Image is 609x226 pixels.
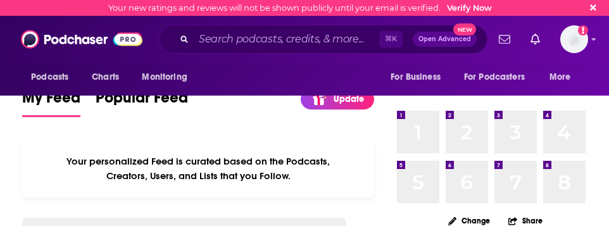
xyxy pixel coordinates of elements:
[133,65,203,89] button: open menu
[464,68,525,86] span: For Podcasters
[447,3,492,13] a: Verify Now
[159,25,487,54] div: Search podcasts, credits, & more...
[31,68,68,86] span: Podcasts
[560,25,588,53] span: Logged in as robin.richardson
[453,23,476,35] span: New
[525,28,545,50] a: Show notifications dropdown
[379,31,403,47] span: ⌘ K
[301,89,374,110] a: Update
[142,68,187,86] span: Monitoring
[92,68,119,86] span: Charts
[84,65,127,89] a: Charts
[560,25,588,53] img: User Profile
[391,68,441,86] span: For Business
[96,88,188,117] a: Popular Feed
[21,27,142,51] img: Podchaser - Follow, Share and Rate Podcasts
[22,140,374,198] div: Your personalized Feed is curated based on the Podcasts, Creators, Users, and Lists that you Follow.
[334,94,364,104] p: Update
[96,88,188,115] span: Popular Feed
[578,25,588,35] svg: Email not verified
[541,65,587,89] button: open menu
[560,25,588,53] button: Show profile menu
[22,88,80,117] a: My Feed
[418,36,471,42] span: Open Advanced
[382,65,456,89] button: open menu
[549,68,571,86] span: More
[494,28,515,50] a: Show notifications dropdown
[456,65,543,89] button: open menu
[22,88,80,115] span: My Feed
[194,29,379,49] input: Search podcasts, credits, & more...
[413,32,477,47] button: Open AdvancedNew
[108,3,492,13] div: Your new ratings and reviews will not be shown publicly until your email is verified.
[22,65,85,89] button: open menu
